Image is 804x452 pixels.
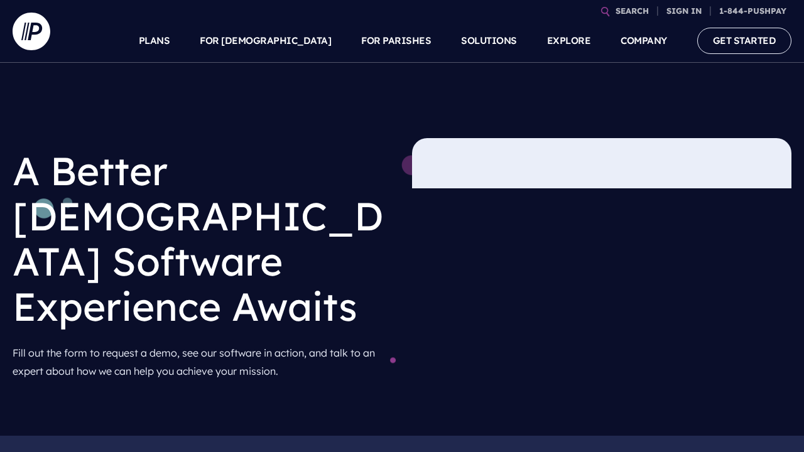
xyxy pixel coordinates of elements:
[621,19,667,63] a: COMPANY
[200,19,331,63] a: FOR [DEMOGRAPHIC_DATA]
[139,19,170,63] a: PLANS
[13,339,392,385] p: Fill out the form to request a demo, see our software in action, and talk to an expert about how ...
[13,138,392,339] h1: A Better [DEMOGRAPHIC_DATA] Software Experience Awaits
[697,28,792,53] a: GET STARTED
[361,19,431,63] a: FOR PARISHES
[461,19,517,63] a: SOLUTIONS
[547,19,591,63] a: EXPLORE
